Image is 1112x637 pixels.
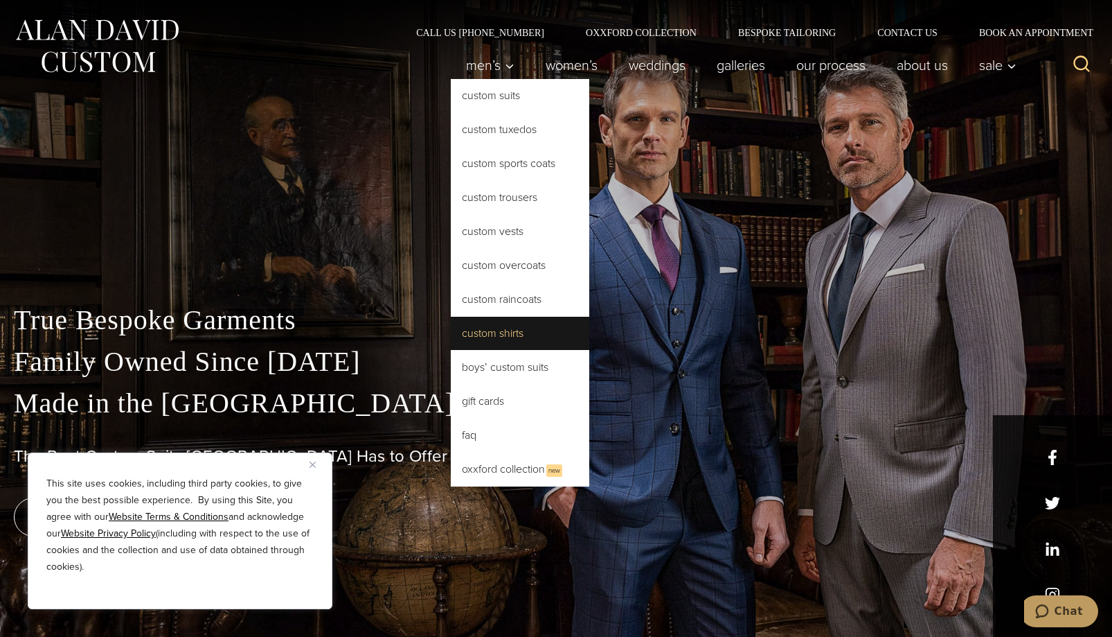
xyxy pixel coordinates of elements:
[14,299,1098,424] p: True Bespoke Garments Family Owned Since [DATE] Made in the [GEOGRAPHIC_DATA]
[717,28,857,37] a: Bespoke Tailoring
[451,215,589,248] a: Custom Vests
[1024,595,1098,630] iframe: Opens a widget where you can chat to one of our agents
[565,28,717,37] a: Oxxford Collection
[14,15,180,77] img: Alan David Custom
[857,28,958,37] a: Contact Us
[451,317,589,350] a: Custom Shirts
[451,453,589,487] a: Oxxford CollectionNew
[451,51,1024,79] nav: Primary Navigation
[14,498,208,536] a: book an appointment
[451,147,589,180] a: Custom Sports Coats
[451,351,589,384] a: Boys’ Custom Suits
[310,456,326,473] button: Close
[1065,49,1098,82] button: View Search Form
[395,28,1098,37] nav: Secondary Navigation
[964,51,1024,79] button: Sale sub menu toggle
[14,446,1098,466] h1: The Best Custom Suits [GEOGRAPHIC_DATA] Has to Offer
[451,181,589,214] a: Custom Trousers
[395,28,565,37] a: Call Us [PHONE_NUMBER]
[451,79,589,112] a: Custom Suits
[61,526,156,541] a: Website Privacy Policy
[958,28,1098,37] a: Book an Appointment
[451,419,589,452] a: FAQ
[451,113,589,146] a: Custom Tuxedos
[451,249,589,282] a: Custom Overcoats
[109,509,228,524] a: Website Terms & Conditions
[310,462,316,468] img: Close
[451,283,589,316] a: Custom Raincoats
[46,475,314,575] p: This site uses cookies, including third party cookies, to give you the best possible experience. ...
[881,51,964,79] a: About Us
[613,51,701,79] a: weddings
[530,51,613,79] a: Women’s
[451,51,530,79] button: Men’s sub menu toggle
[781,51,881,79] a: Our Process
[701,51,781,79] a: Galleries
[451,385,589,418] a: Gift Cards
[546,464,562,477] span: New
